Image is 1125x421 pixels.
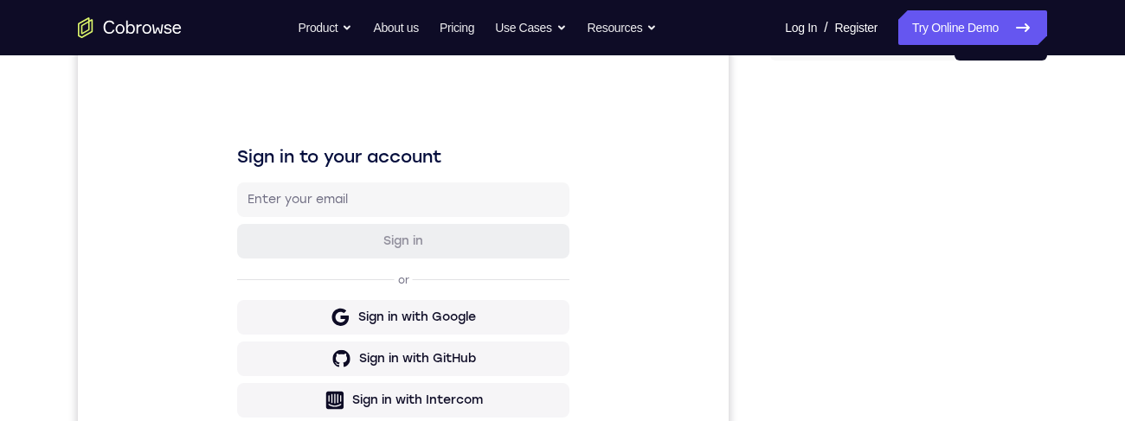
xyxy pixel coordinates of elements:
div: Sign in with Google [280,283,398,300]
button: Use Cases [495,10,566,45]
button: Resources [588,10,658,45]
button: Sign in [159,198,492,233]
a: Pricing [440,10,474,45]
button: Product [299,10,353,45]
span: / [824,17,827,38]
p: or [317,247,335,261]
a: Try Online Demo [898,10,1047,45]
button: Sign in with Google [159,274,492,309]
button: Sign in with Intercom [159,357,492,392]
a: Log In [785,10,817,45]
a: About us [373,10,418,45]
button: Sign in with GitHub [159,316,492,350]
h1: Sign in to your account [159,118,492,143]
a: Go to the home page [78,17,182,38]
input: Enter your email [170,165,481,182]
a: Register [835,10,877,45]
div: Sign in with Intercom [274,366,405,383]
div: Sign in with GitHub [281,324,398,341]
